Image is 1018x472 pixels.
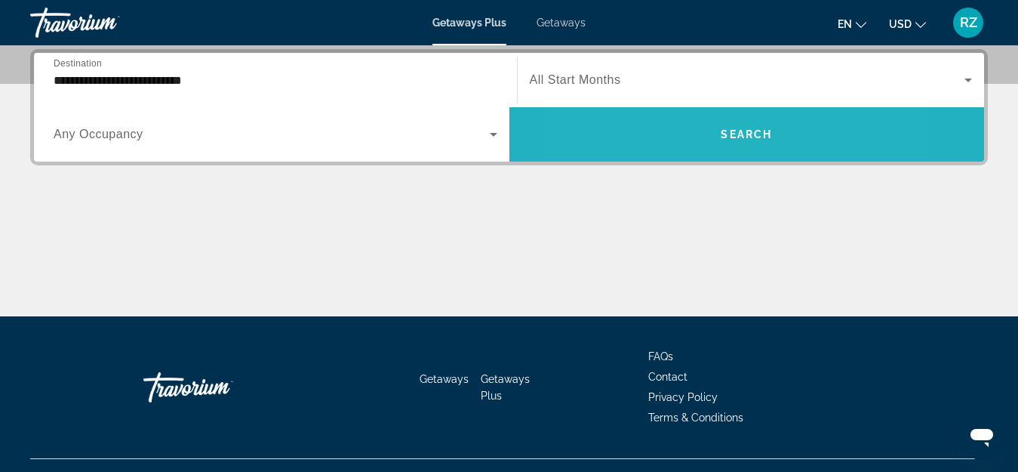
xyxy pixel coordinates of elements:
a: Travorium [30,3,181,42]
a: Terms & Conditions [648,412,743,424]
a: Privacy Policy [648,391,718,403]
a: Getaways [537,17,586,29]
span: All Start Months [530,73,621,86]
button: User Menu [949,7,988,39]
button: Change currency [889,13,926,35]
iframe: Кнопка запуска окна обмена сообщениями [958,412,1006,460]
button: Change language [838,13,866,35]
span: Destination [54,58,102,68]
span: en [838,18,852,30]
span: USD [889,18,912,30]
span: Any Occupancy [54,128,143,140]
a: FAQs [648,350,673,362]
a: Getaways [420,373,469,385]
div: Search widget [34,53,984,162]
a: Getaways Plus [481,373,530,402]
span: Search [721,128,772,140]
a: Travorium [143,365,294,410]
a: Contact [648,371,687,383]
a: Getaways Plus [432,17,506,29]
button: Search [509,107,985,162]
span: RZ [960,15,977,30]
